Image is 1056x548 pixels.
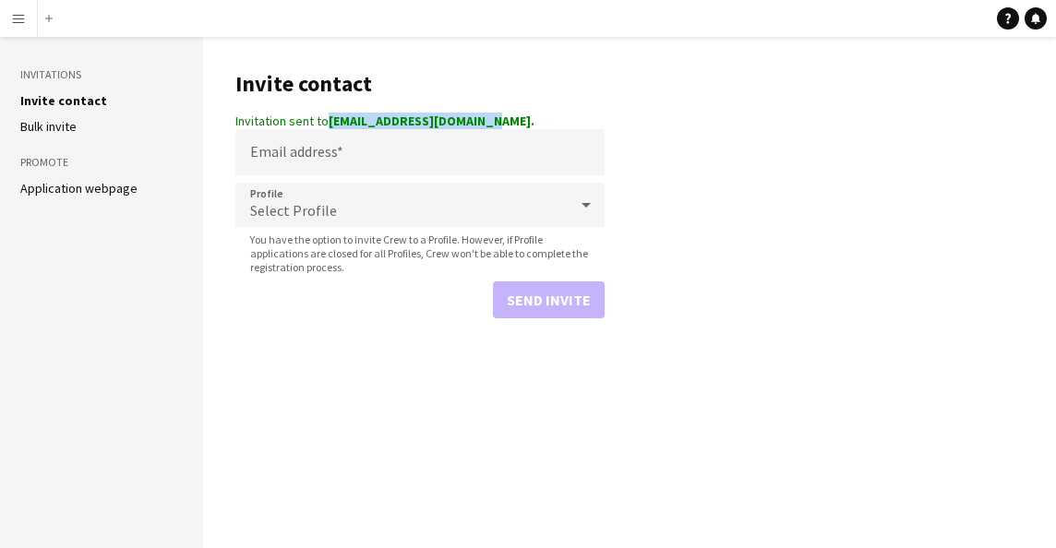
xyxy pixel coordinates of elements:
strong: [EMAIL_ADDRESS][DOMAIN_NAME]. [329,113,534,129]
span: You have the option to invite Crew to a Profile. However, if Profile applications are closed for ... [235,232,605,274]
a: Invite contact [20,92,107,109]
span: Select Profile [250,201,337,220]
a: Bulk invite [20,118,77,135]
h3: Invitations [20,66,183,83]
h1: Invite contact [235,70,605,98]
a: Application webpage [20,180,138,197]
div: Invitation sent to [235,113,605,129]
h3: Promote [20,154,183,171]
